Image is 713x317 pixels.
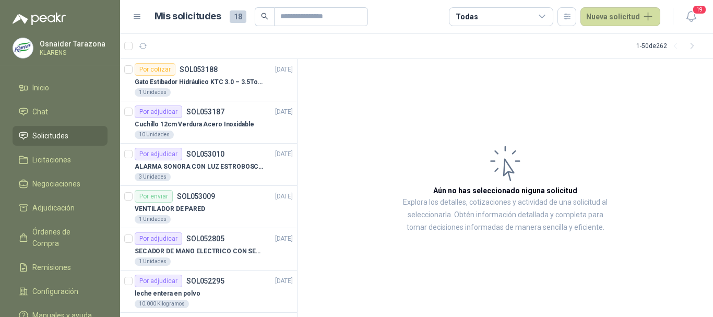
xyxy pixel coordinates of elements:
p: Explora los detalles, cotizaciones y actividad de una solicitud al seleccionarla. Obtén informaci... [402,196,609,234]
a: Negociaciones [13,174,108,194]
img: Logo peakr [13,13,66,25]
div: Por adjudicar [135,275,182,287]
a: Adjudicación [13,198,108,218]
div: Por adjudicar [135,105,182,118]
p: SOL053188 [180,66,218,73]
p: KLARENS [40,50,105,56]
span: Chat [32,106,48,118]
span: Solicitudes [32,130,68,142]
span: Órdenes de Compra [32,226,98,249]
p: Cuchillo 12cm Verdura Acero Inoxidable [135,120,254,130]
div: Por enviar [135,190,173,203]
p: Osnaider Tarazona [40,40,105,48]
p: ALARMA SONORA CON LUZ ESTROBOSCOPICA [135,162,265,172]
span: Configuración [32,286,78,297]
p: [DATE] [275,149,293,159]
div: Por adjudicar [135,148,182,160]
a: Solicitudes [13,126,108,146]
p: [DATE] [275,107,293,117]
button: 19 [682,7,700,26]
p: leche entera en polvo [135,289,200,299]
p: SECADOR DE MANO ELECTRICO CON SENSOR [135,246,265,256]
a: Por cotizarSOL053188[DATE] Gato Estibador Hidráulico KTC 3.0 – 3.5Ton 1.2mt HPT1 Unidades [120,59,297,101]
a: Por enviarSOL053009[DATE] VENTILADOR DE PARED1 Unidades [120,186,297,228]
span: 18 [230,10,246,23]
div: 1 Unidades [135,215,171,224]
p: VENTILADOR DE PARED [135,204,205,214]
button: Nueva solicitud [580,7,660,26]
p: SOL053010 [186,150,224,158]
div: 3 Unidades [135,173,171,181]
p: SOL053009 [177,193,215,200]
a: Inicio [13,78,108,98]
p: SOL052295 [186,277,224,285]
div: Por cotizar [135,63,175,76]
a: Chat [13,102,108,122]
a: Configuración [13,281,108,301]
div: 10.000 Kilogramos [135,300,189,308]
span: Negociaciones [32,178,80,190]
a: Órdenes de Compra [13,222,108,253]
span: Licitaciones [32,154,71,166]
p: [DATE] [275,234,293,244]
a: Licitaciones [13,150,108,170]
h1: Mis solicitudes [155,9,221,24]
span: Remisiones [32,262,71,273]
a: Por adjudicarSOL053187[DATE] Cuchillo 12cm Verdura Acero Inoxidable10 Unidades [120,101,297,144]
div: Todas [456,11,478,22]
a: Por adjudicarSOL052295[DATE] leche entera en polvo10.000 Kilogramos [120,271,297,313]
div: 1 Unidades [135,88,171,97]
h3: Aún no has seleccionado niguna solicitud [433,185,577,196]
p: SOL053187 [186,108,224,115]
a: Por adjudicarSOL053010[DATE] ALARMA SONORA CON LUZ ESTROBOSCOPICA3 Unidades [120,144,297,186]
p: [DATE] [275,192,293,202]
span: search [261,13,268,20]
a: Remisiones [13,257,108,277]
span: 19 [692,5,707,15]
div: Por adjudicar [135,232,182,245]
span: Inicio [32,82,49,93]
a: Por adjudicarSOL052805[DATE] SECADOR DE MANO ELECTRICO CON SENSOR1 Unidades [120,228,297,271]
p: [DATE] [275,276,293,286]
div: 10 Unidades [135,131,174,139]
p: [DATE] [275,65,293,75]
div: 1 - 50 de 262 [636,38,700,54]
span: Adjudicación [32,202,75,214]
p: SOL052805 [186,235,224,242]
p: Gato Estibador Hidráulico KTC 3.0 – 3.5Ton 1.2mt HPT [135,77,265,87]
div: 1 Unidades [135,257,171,266]
img: Company Logo [13,38,33,58]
